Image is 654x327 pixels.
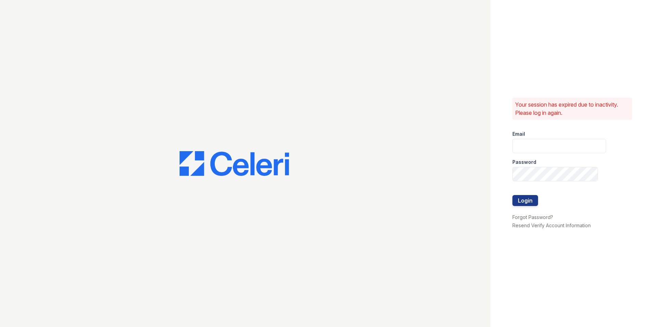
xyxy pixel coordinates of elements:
[180,151,289,176] img: CE_Logo_Blue-a8612792a0a2168367f1c8372b55b34899dd931a85d93a1a3d3e32e68fde9ad4.png
[512,195,538,206] button: Login
[515,100,629,117] p: Your session has expired due to inactivity. Please log in again.
[512,159,536,166] label: Password
[512,131,525,137] label: Email
[512,222,591,228] a: Resend Verify Account Information
[512,214,553,220] a: Forgot Password?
